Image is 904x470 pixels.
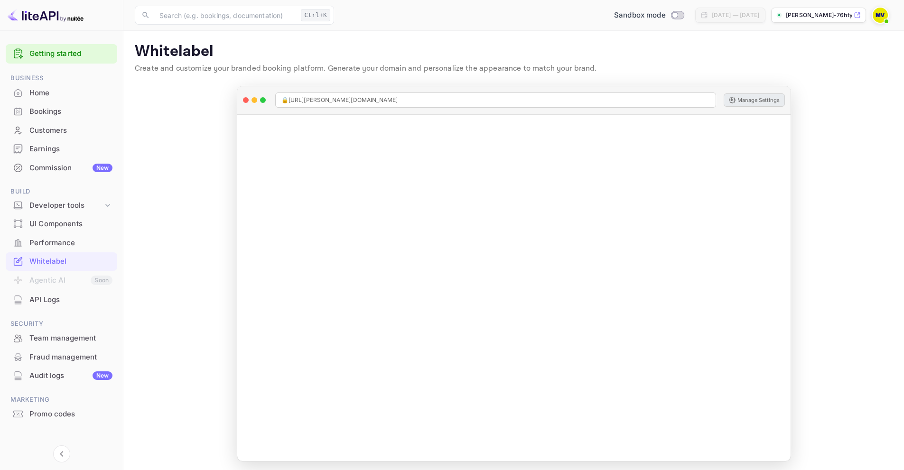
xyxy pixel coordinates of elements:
[29,106,112,117] div: Bookings
[29,144,112,155] div: Earnings
[135,63,893,74] p: Create and customize your branded booking platform. Generate your domain and personalize the appe...
[6,405,117,424] div: Promo codes
[29,256,112,267] div: Whitelabel
[154,6,297,25] input: Search (e.g. bookings, documentation)
[6,234,117,252] div: Performance
[610,10,688,21] div: Switch to Production mode
[53,445,70,462] button: Collapse navigation
[6,102,117,121] div: Bookings
[6,140,117,157] a: Earnings
[6,252,117,271] div: Whitelabel
[6,405,117,423] a: Promo codes
[6,121,117,140] div: Customers
[614,10,666,21] span: Sandbox mode
[6,395,117,405] span: Marketing
[712,11,759,19] div: [DATE] — [DATE]
[281,96,398,104] span: 🔒 [URL][PERSON_NAME][DOMAIN_NAME]
[6,329,117,348] div: Team management
[135,42,893,61] p: Whitelabel
[6,84,117,101] a: Home
[6,197,117,214] div: Developer tools
[6,319,117,329] span: Security
[8,8,84,23] img: LiteAPI logo
[6,215,117,233] div: UI Components
[29,370,112,381] div: Audit logs
[29,409,112,420] div: Promo codes
[6,367,117,384] a: Audit logsNew
[29,219,112,230] div: UI Components
[29,333,112,344] div: Team management
[29,295,112,305] div: API Logs
[6,252,117,270] a: Whitelabel
[29,125,112,136] div: Customers
[786,11,852,19] p: [PERSON_NAME]-76hty.nui...
[6,186,117,197] span: Build
[6,215,117,232] a: UI Components
[6,121,117,139] a: Customers
[6,291,117,308] a: API Logs
[724,93,785,107] button: Manage Settings
[6,291,117,309] div: API Logs
[29,352,112,363] div: Fraud management
[6,84,117,102] div: Home
[29,88,112,99] div: Home
[93,164,112,172] div: New
[29,163,112,174] div: Commission
[29,48,112,59] a: Getting started
[6,348,117,366] a: Fraud management
[29,200,103,211] div: Developer tools
[6,140,117,158] div: Earnings
[6,102,117,120] a: Bookings
[6,44,117,64] div: Getting started
[6,73,117,83] span: Business
[93,371,112,380] div: New
[6,234,117,251] a: Performance
[873,8,888,23] img: Michael Vogt
[6,159,117,177] div: CommissionNew
[6,348,117,367] div: Fraud management
[29,238,112,249] div: Performance
[6,329,117,347] a: Team management
[301,9,330,21] div: Ctrl+K
[6,159,117,176] a: CommissionNew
